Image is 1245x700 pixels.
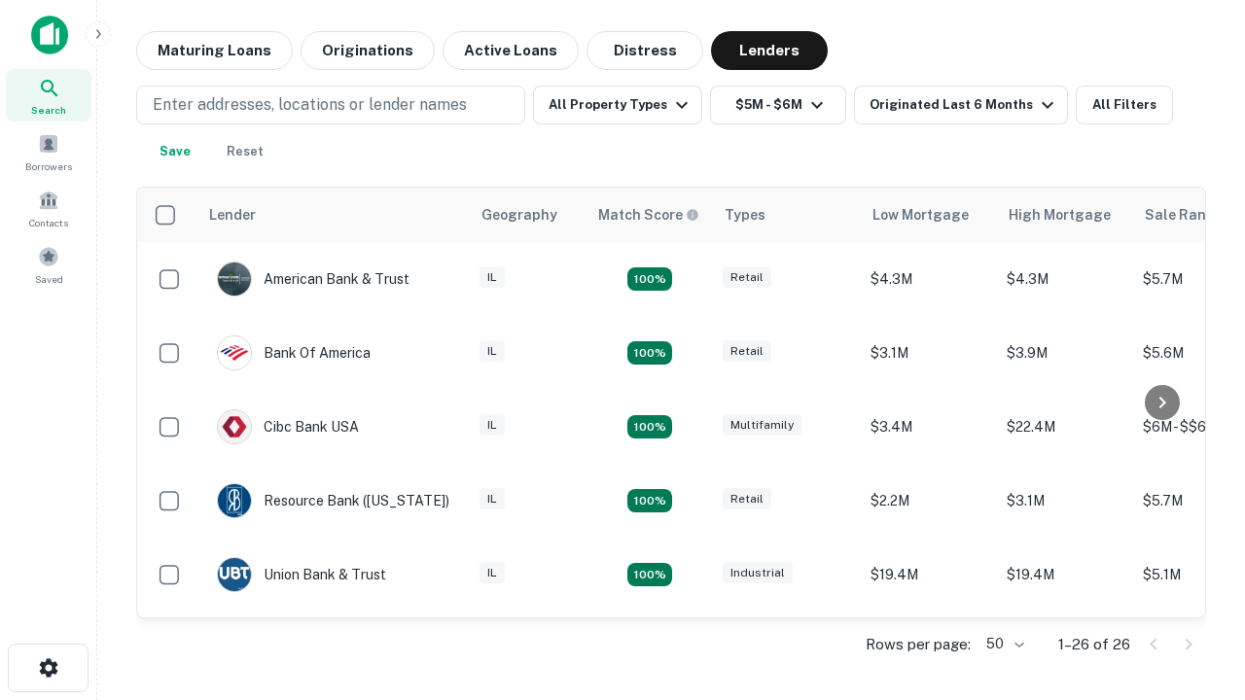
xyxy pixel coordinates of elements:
[480,266,505,289] div: IL
[301,31,435,70] button: Originations
[217,483,449,518] div: Resource Bank ([US_STATE])
[144,132,206,171] button: Save your search to get updates of matches that match your search criteria.
[598,204,699,226] div: Capitalize uses an advanced AI algorithm to match your search with the best lender. The match sco...
[997,188,1133,242] th: High Mortgage
[218,484,251,517] img: picture
[218,558,251,591] img: picture
[31,102,66,118] span: Search
[197,188,470,242] th: Lender
[480,562,505,584] div: IL
[854,86,1068,124] button: Originated Last 6 Months
[6,238,91,291] a: Saved
[470,188,587,242] th: Geography
[214,132,276,171] button: Reset
[713,188,861,242] th: Types
[153,93,467,117] p: Enter addresses, locations or lender names
[136,31,293,70] button: Maturing Loans
[723,414,801,437] div: Multifamily
[1009,203,1111,227] div: High Mortgage
[6,69,91,122] a: Search
[218,262,251,296] img: picture
[872,203,969,227] div: Low Mortgage
[861,464,997,538] td: $2.2M
[997,464,1133,538] td: $3.1M
[480,414,505,437] div: IL
[218,410,251,443] img: picture
[870,93,1059,117] div: Originated Last 6 Months
[218,336,251,369] img: picture
[627,489,672,512] div: Matching Properties: 4, hasApolloMatch: undefined
[587,31,703,70] button: Distress
[711,31,828,70] button: Lenders
[861,316,997,390] td: $3.1M
[217,409,359,444] div: Cibc Bank USA
[31,16,68,54] img: capitalize-icon.png
[1076,86,1173,124] button: All Filters
[710,86,846,124] button: $5M - $6M
[861,390,997,464] td: $3.4M
[217,262,409,297] div: American Bank & Trust
[209,203,256,227] div: Lender
[1058,633,1130,656] p: 1–26 of 26
[6,182,91,234] a: Contacts
[29,215,68,230] span: Contacts
[861,188,997,242] th: Low Mortgage
[627,415,672,438] div: Matching Properties: 4, hasApolloMatch: undefined
[723,488,771,510] div: Retail
[997,316,1133,390] td: $3.9M
[598,204,695,226] h6: Match Score
[861,538,997,612] td: $19.4M
[866,633,971,656] p: Rows per page:
[35,271,63,287] span: Saved
[723,266,771,289] div: Retail
[627,341,672,365] div: Matching Properties: 4, hasApolloMatch: undefined
[997,242,1133,316] td: $4.3M
[723,562,793,584] div: Industrial
[481,203,557,227] div: Geography
[1148,482,1245,576] iframe: Chat Widget
[627,563,672,586] div: Matching Properties: 4, hasApolloMatch: undefined
[25,158,72,174] span: Borrowers
[443,31,579,70] button: Active Loans
[997,538,1133,612] td: $19.4M
[725,203,765,227] div: Types
[587,188,713,242] th: Capitalize uses an advanced AI algorithm to match your search with the best lender. The match sco...
[861,612,997,685] td: $4M
[6,125,91,178] a: Borrowers
[978,630,1027,658] div: 50
[997,612,1133,685] td: $4M
[136,86,525,124] button: Enter addresses, locations or lender names
[861,242,997,316] td: $4.3M
[533,86,702,124] button: All Property Types
[480,340,505,363] div: IL
[997,390,1133,464] td: $22.4M
[627,267,672,291] div: Matching Properties: 7, hasApolloMatch: undefined
[480,488,505,510] div: IL
[217,557,386,592] div: Union Bank & Trust
[723,340,771,363] div: Retail
[217,335,371,370] div: Bank Of America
